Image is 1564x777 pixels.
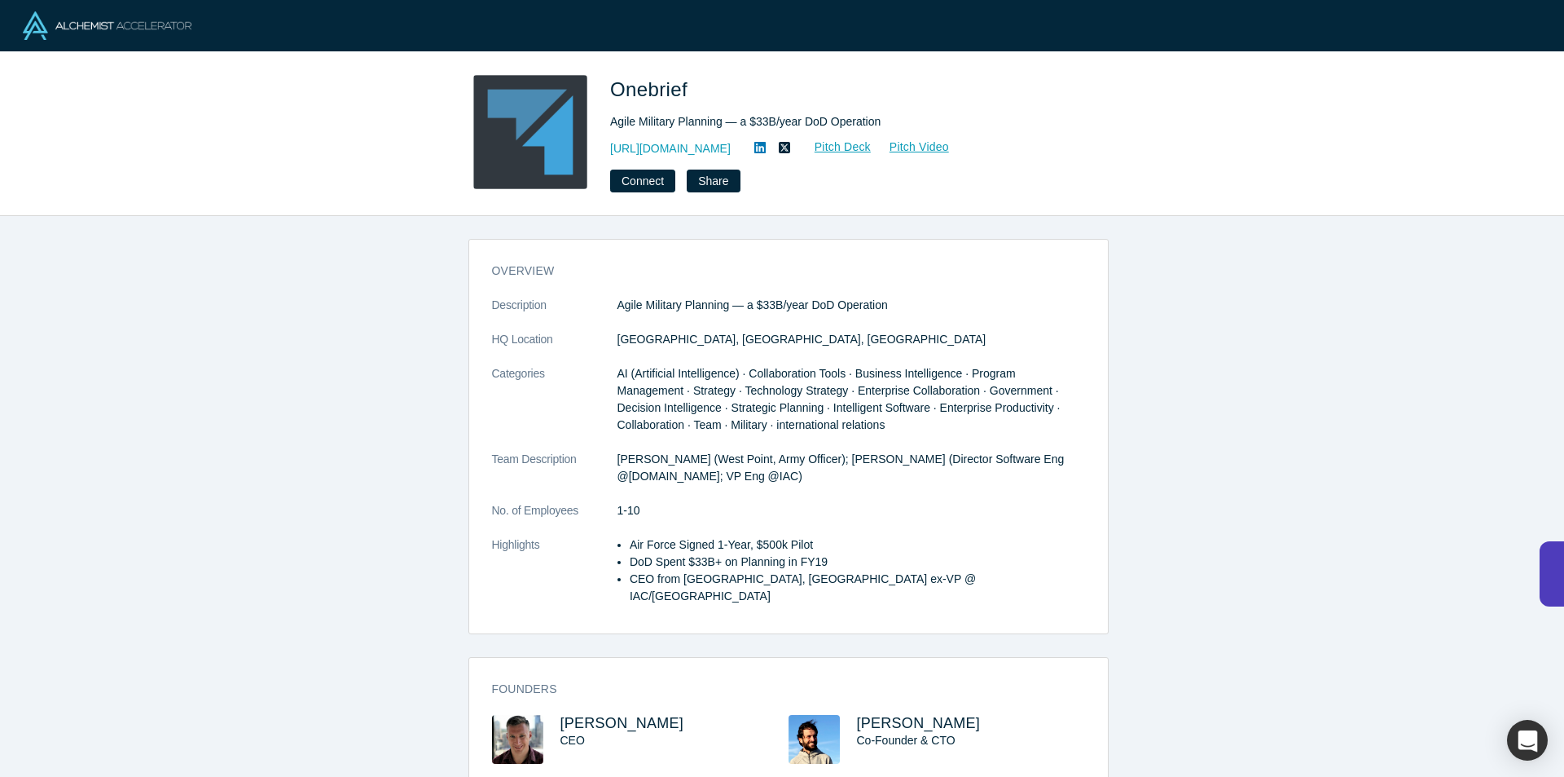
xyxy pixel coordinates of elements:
[492,451,617,502] dt: Team Description
[617,297,1085,314] p: Agile Military Planning — a $33B/year DoD Operation
[560,715,684,731] a: [PERSON_NAME]
[610,78,693,100] span: Onebrief
[687,170,740,192] button: Share
[797,138,872,157] a: Pitch Deck
[473,75,587,189] img: Onebrief's Logo
[857,734,956,747] span: Co-Founder & CTO
[492,681,1062,698] h3: Founders
[610,140,731,157] a: [URL][DOMAIN_NAME]
[492,536,617,622] dt: Highlights
[857,715,981,731] a: [PERSON_NAME]
[492,263,1062,280] h3: overview
[492,365,617,451] dt: Categories
[789,715,840,764] img: Rafa Pereira's Profile Image
[610,170,675,192] button: Connect
[617,367,1061,431] span: AI (Artificial Intelligence) · Collaboration Tools · Business Intelligence · Program Management ·...
[492,331,617,365] dt: HQ Location
[492,715,543,764] img: Grant Demaree's Profile Image
[617,331,1085,348] dd: [GEOGRAPHIC_DATA], [GEOGRAPHIC_DATA], [GEOGRAPHIC_DATA]
[617,451,1085,485] p: [PERSON_NAME] (West Point, Army Officer); [PERSON_NAME] (Director Software Eng @[DOMAIN_NAME]; VP...
[872,138,950,157] a: Pitch Video
[630,571,1085,605] li: CEO from [GEOGRAPHIC_DATA], [GEOGRAPHIC_DATA] ex-VP @ IAC/[GEOGRAPHIC_DATA]
[23,11,191,40] img: Alchemist Logo
[492,297,617,331] dt: Description
[630,536,1085,554] li: Air Force Signed 1-Year, $500k Pilot
[492,502,617,536] dt: No. of Employees
[630,554,1085,571] li: DoD Spent $33B+ on Planning in FY19
[610,113,1066,130] div: Agile Military Planning — a $33B/year DoD Operation
[560,734,585,747] span: CEO
[617,502,1085,519] dd: 1-10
